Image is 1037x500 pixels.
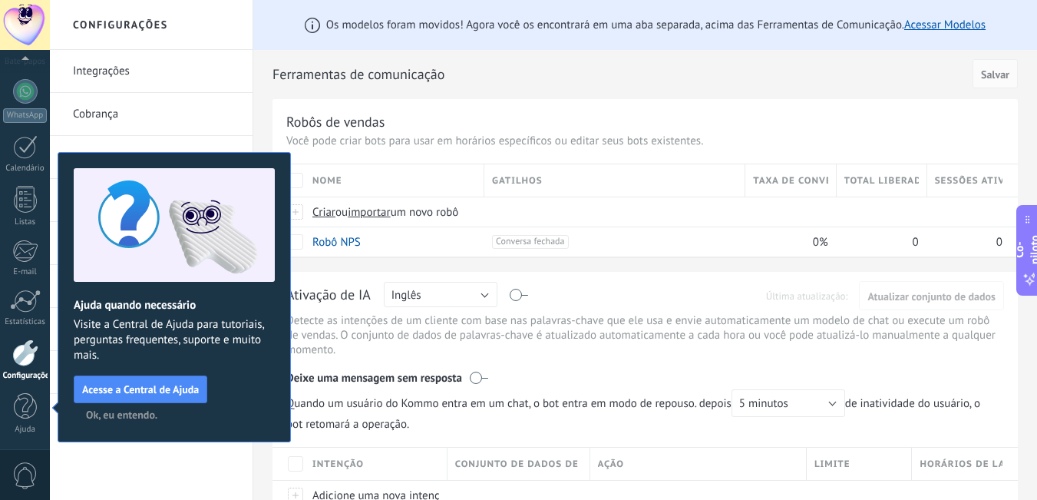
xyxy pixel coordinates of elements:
font: Conjunto de dados de palavras-chave [455,459,669,470]
button: Acesse a Central de Ajuda [74,376,207,403]
font: Listas [15,217,35,227]
li: Configurações gerais [50,136,253,179]
font: Configurações [73,18,168,31]
font: Ferramentas de comunicação [272,65,444,83]
button: Salvar [973,59,1018,88]
font: 0 [996,235,1002,250]
a: Acessar Modelos [904,18,986,32]
font: Robôs de vendas [286,113,385,131]
button: Ok, eu entendo. [79,403,164,426]
li: Integrações [50,50,253,93]
font: Salvar [981,68,1009,81]
font: Configurações [3,370,54,381]
font: Acesse a Central de Ajuda [82,382,199,396]
font: E-mail [13,267,36,277]
font: Ajuda [15,424,35,435]
button: 5 minutos [732,389,845,417]
font: Os modelos foram movidos! Agora você os encontrará em uma aba separada, acima das Ferramentas de ... [326,18,904,32]
a: Integrações [73,50,237,93]
font: Inglês [391,288,421,303]
font: Ajuda quando necessário [74,298,196,313]
font: Nome [312,175,342,187]
font: 0% [813,235,828,250]
font: Integrações [73,64,130,78]
font: Criar [312,205,335,220]
font: Calendário [5,163,44,174]
a: Cobrança [73,93,237,136]
font: Total liberado [844,175,930,187]
font: Cobrança [73,107,118,121]
font: Visite a Central de Ajuda para tutoriais, perguntas frequentes, suporte e muito mais. [74,317,264,363]
font: Deixe uma mensagem sem resposta [286,371,462,386]
font: Ação [598,459,624,470]
font: Ok, eu entendo. [86,408,157,422]
font: Ativação de IA [286,286,371,303]
font: importar [348,205,391,220]
div: 0 [927,227,1002,257]
div: 0 [837,227,920,257]
font: Sessões ativas [935,175,1017,187]
a: Robô NPS [312,235,361,250]
font: Gatilhos [492,175,543,187]
li: Cobrança [50,93,253,136]
font: 0 [913,235,919,250]
font: Taxa de conversão [753,175,858,187]
font: Detecte as intenções de um cliente com base nas palavras-chave que ele usa e envie automaticament... [286,313,996,357]
font: um novo robô [391,205,459,220]
font: Limite [814,459,850,470]
font: 5 minutos [739,396,788,411]
a: Configurações gerais [73,136,237,179]
div: 0% [745,227,828,257]
button: Inglês [384,282,497,307]
font: Estatísticas [5,316,45,327]
font: Intenção [312,459,364,470]
font: Quando um usuário do Kommo entra em um chat, o bot entra em modo de repouso. depois [286,396,732,411]
font: ou [335,205,348,220]
font: Você pode criar bots para usar em horários específicos ou editar seus bots existentes. [286,134,703,148]
font: WhatsApp [7,110,43,121]
font: Configurações gerais [73,150,174,164]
